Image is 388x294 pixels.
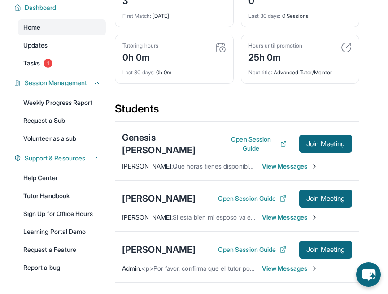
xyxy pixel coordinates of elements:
span: Join Meeting [306,141,345,147]
a: Updates [18,37,106,53]
div: Genesis [PERSON_NAME] [122,131,226,156]
img: card [341,42,352,53]
div: Hours until promotion [248,42,302,49]
div: 0 Sessions [248,7,352,20]
img: Chevron-Right [311,214,318,221]
span: Admin : [122,264,141,272]
span: Tasks [23,59,40,68]
a: Report a bug [18,259,106,276]
span: Next title : [248,69,273,76]
button: Join Meeting [299,241,352,259]
span: First Match : [122,13,151,19]
button: Open Session Guide [218,245,287,254]
span: [PERSON_NAME] : [122,162,173,170]
a: Tutor Handbook [18,188,106,204]
span: 1 [44,59,52,68]
a: Help Center [18,170,106,186]
span: Join Meeting [306,196,345,201]
button: chat-button [356,262,381,287]
span: Last 30 days : [248,13,281,19]
button: Join Meeting [299,190,352,208]
a: Request a Sub [18,112,106,129]
span: Qué horas tienes disponible disculpa ?? [173,162,286,170]
img: Chevron-Right [311,265,318,272]
button: Open Session Guide [218,194,287,203]
span: Session Management [25,78,87,87]
img: card [215,42,226,53]
div: [PERSON_NAME] [122,192,196,205]
span: Home [23,23,40,32]
button: Join Meeting [299,135,352,153]
span: View Messages [262,264,318,273]
button: Open Session Guide [226,135,287,153]
button: Dashboard [21,3,100,12]
a: Volunteer as a sub [18,130,106,147]
a: Tasks1 [18,55,106,71]
span: Si esta bien mi esposo va estar en casa porque yo trabajo de tarde gracias [173,213,384,221]
div: Tutoring hours [122,42,158,49]
div: Students [115,102,359,121]
a: Learning Portal Demo [18,224,106,240]
div: [DATE] [122,7,226,20]
a: Weekly Progress Report [18,95,106,111]
span: Support & Resources [25,154,85,163]
span: Dashboard [25,3,57,12]
span: Last 30 days : [122,69,155,76]
div: Advanced Tutor/Mentor [248,64,352,76]
span: [PERSON_NAME] : [122,213,173,221]
div: 25h 0m [248,49,302,64]
img: Chevron-Right [311,163,318,170]
button: Session Management [21,78,100,87]
a: Request a Feature [18,242,106,258]
a: Home [18,19,106,35]
span: Updates [23,41,48,50]
span: View Messages [262,213,318,222]
span: Join Meeting [306,247,345,252]
div: 0h 0m [122,64,226,76]
button: Support & Resources [21,154,100,163]
a: Sign Up for Office Hours [18,206,106,222]
div: [PERSON_NAME] [122,243,196,256]
div: 0h 0m [122,49,158,64]
span: View Messages [262,162,318,171]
